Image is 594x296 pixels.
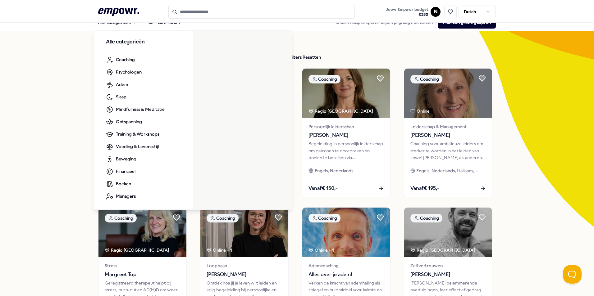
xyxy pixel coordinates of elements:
[207,271,282,279] span: [PERSON_NAME]
[302,69,390,118] img: package image
[308,140,384,161] div: Begeleiding in persoonlijk leiderschap om patronen te doorbreken en doelen te bereiken via bewust...
[315,167,353,174] span: Engels, Nederlands
[93,16,185,29] nav: Main
[410,108,430,114] div: Online
[386,7,428,12] span: Jouw Empowr budget
[105,247,170,253] div: Regio [GEOGRAPHIC_DATA]
[410,262,486,269] span: Zelfvertrouwen
[410,184,439,192] span: Vanaf € 195,-
[431,7,441,17] button: N
[404,69,492,118] img: package image
[404,208,492,257] img: package image
[308,131,384,139] span: [PERSON_NAME]
[410,140,486,161] div: Coaching voor ambitieuze leiders om sterker te worden in het leiden van zowel [PERSON_NAME] als a...
[302,208,390,257] img: package image
[105,214,137,222] div: Coaching
[207,247,232,253] div: Online + 1
[410,214,442,222] div: Coaching
[308,123,384,130] span: Persoonlijk leiderschap
[308,214,340,222] div: Coaching
[410,247,476,253] div: Regio [GEOGRAPHIC_DATA]
[410,75,442,83] div: Coaching
[207,262,282,269] span: Loopbaan
[404,68,492,197] a: package imageCoachingOnlineLeiderschap & Management[PERSON_NAME]Coaching voor ambitieuze leiders ...
[105,262,180,269] span: Stress
[105,271,180,279] span: Margreet Top
[308,184,338,192] span: Vanaf € 150,-
[563,265,582,284] iframe: Help Scout Beacon - Open
[410,123,486,130] span: Leiderschap & Management
[308,75,340,83] div: Coaching
[410,131,486,139] span: [PERSON_NAME]
[302,68,391,197] a: package imageCoachingRegio [GEOGRAPHIC_DATA] Persoonlijk leiderschap[PERSON_NAME]Begeleiding in p...
[386,12,428,17] span: € 250
[385,6,429,18] button: Jouw Empowr budget€250
[98,208,186,257] img: package image
[416,167,486,174] span: Engels, Nederlands, Italiaans, Zweeds
[384,5,431,18] a: Jouw Empowr budget€250
[308,108,374,114] div: Regio [GEOGRAPHIC_DATA]
[308,247,334,253] div: Online + 1
[200,208,288,257] img: package image
[308,262,384,269] span: Ademcoaching
[207,214,239,222] div: Coaching
[410,271,486,279] span: [PERSON_NAME]
[168,5,355,19] input: Search for products, categories or subcategories
[308,271,384,279] span: Alles over je adem!
[289,54,321,61] div: Filters Resetten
